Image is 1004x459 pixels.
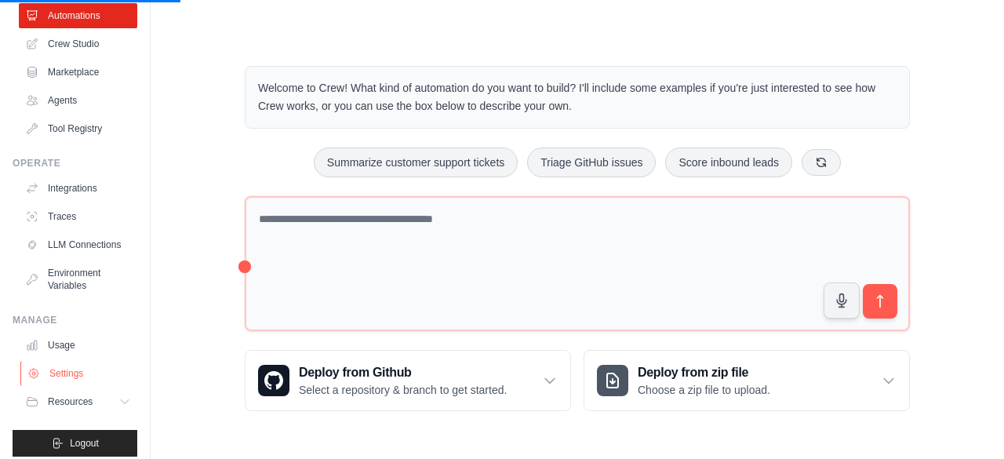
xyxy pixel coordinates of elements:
a: Automations [19,3,137,28]
a: Traces [19,204,137,229]
button: Resources [19,389,137,414]
button: Triage GitHub issues [527,148,656,177]
button: Score inbound leads [665,148,792,177]
a: Crew Studio [19,31,137,56]
a: Environment Variables [19,260,137,298]
a: Marketplace [19,60,137,85]
a: Agents [19,88,137,113]
h3: Create an automation [704,336,948,357]
span: Resources [48,395,93,408]
button: Summarize customer support tickets [314,148,518,177]
p: Choose a zip file to upload. [638,382,770,398]
a: LLM Connections [19,232,137,257]
a: Usage [19,333,137,358]
button: Close walkthrough [956,315,968,327]
span: Logout [70,437,99,450]
div: Operate [13,157,137,169]
p: Select a repository & branch to get started. [299,382,507,398]
button: Logout [13,430,137,457]
a: Tool Registry [19,116,137,141]
a: Settings [20,361,139,386]
h3: Deploy from zip file [638,363,770,382]
h3: Deploy from Github [299,363,507,382]
div: Manage [13,314,137,326]
a: Integrations [19,176,137,201]
span: Step 1 [716,319,748,330]
p: Welcome to Crew! What kind of automation do you want to build? I'll include some examples if you'... [258,79,897,115]
p: Describe the automation you want to build, select an example option, or use the microphone to spe... [704,363,948,414]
